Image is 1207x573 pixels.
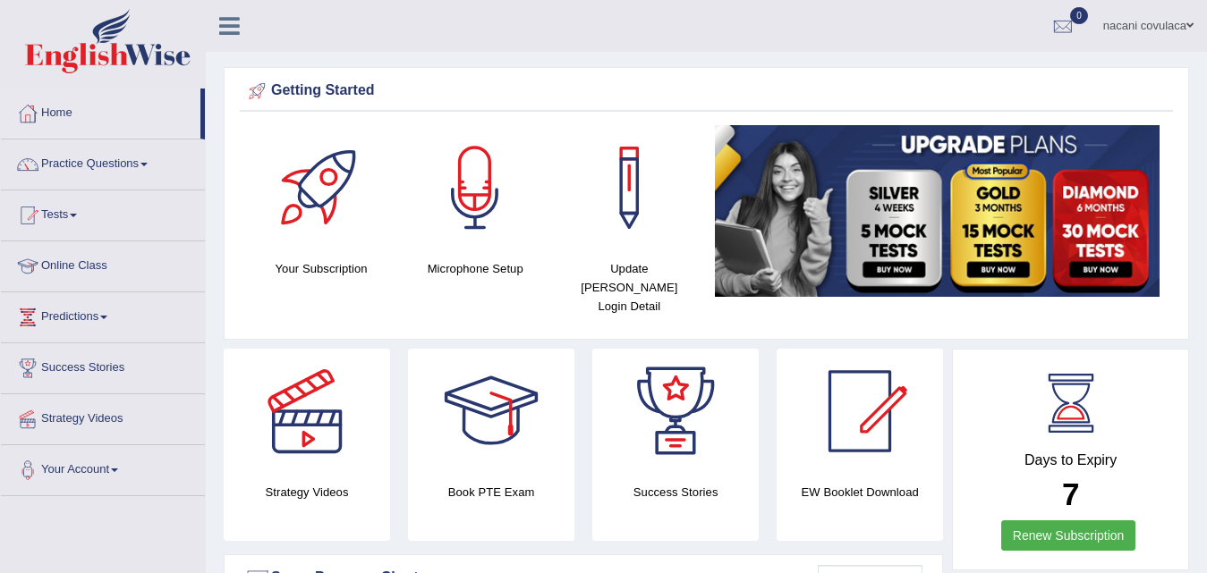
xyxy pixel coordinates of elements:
a: Practice Questions [1,139,205,184]
span: 0 [1070,7,1088,24]
h4: Microphone Setup [407,259,543,278]
a: Renew Subscription [1001,520,1136,551]
h4: Days to Expiry [973,452,1169,468]
h4: Success Stories [592,483,759,501]
div: Getting Started [244,78,1169,105]
a: Tests [1,190,205,235]
a: Home [1,88,200,133]
h4: Strategy Videos [224,483,390,501]
h4: Your Subscription [253,259,389,278]
h4: Update [PERSON_NAME] Login Detail [561,259,697,316]
b: 7 [1062,476,1079,511]
a: Success Stories [1,343,205,388]
a: Strategy Videos [1,394,205,439]
a: Your Account [1,445,205,490]
img: small5.jpg [715,125,1160,297]
h4: EW Booklet Download [777,483,943,501]
a: Online Class [1,241,205,286]
h4: Book PTE Exam [408,483,574,501]
a: Predictions [1,292,205,337]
